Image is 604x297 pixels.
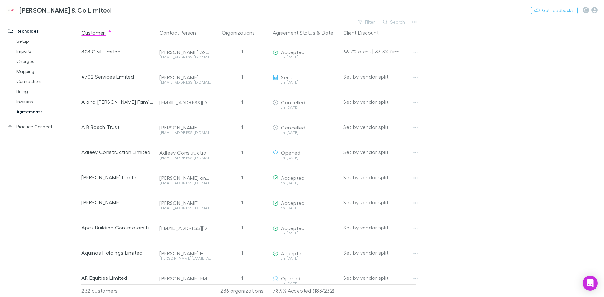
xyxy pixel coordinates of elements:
[10,86,85,96] a: Billing
[273,26,338,39] div: &
[214,240,270,265] div: 1
[159,275,211,282] div: [PERSON_NAME][EMAIL_ADDRESS][DOMAIN_NAME]
[273,156,338,160] div: on [DATE]
[10,96,85,107] a: Invoices
[159,206,211,210] div: [EMAIL_ADDRESS][DOMAIN_NAME]
[281,175,305,181] span: Accepted
[10,36,85,46] a: Setup
[3,3,115,18] a: [PERSON_NAME] & Co Limited
[81,284,157,297] div: 232 customers
[343,140,416,165] div: Set by vendor split
[10,66,85,76] a: Mapping
[281,74,292,80] span: Sent
[81,39,154,64] div: 323 Civil Limited
[214,89,270,114] div: 1
[159,74,211,80] div: [PERSON_NAME]
[281,49,305,55] span: Accepted
[159,124,211,131] div: [PERSON_NAME]
[81,240,154,265] div: Aquinas Holdings Limited
[159,55,211,59] div: [EMAIL_ADDRESS][DOMAIN_NAME]
[1,122,85,132] a: Practice Connect
[81,114,154,140] div: A B Bosch Trust
[214,265,270,290] div: 1
[583,276,598,291] div: Open Intercom Messenger
[281,124,305,130] span: Cancelled
[81,89,154,114] div: A and [PERSON_NAME] Family Trust
[81,165,154,190] div: [PERSON_NAME] Limited
[159,49,211,55] div: [PERSON_NAME] 323 Civil Limited
[159,256,211,260] div: [PERSON_NAME][EMAIL_ADDRESS][PERSON_NAME][DOMAIN_NAME]
[159,250,211,256] div: [PERSON_NAME] Holdings Limited
[343,165,416,190] div: Set by vendor split
[273,106,338,109] div: on [DATE]
[273,181,338,185] div: on [DATE]
[343,89,416,114] div: Set by vendor split
[273,55,338,59] div: on [DATE]
[214,39,270,64] div: 1
[214,215,270,240] div: 1
[159,225,211,231] div: [EMAIL_ADDRESS][DOMAIN_NAME]
[273,131,338,135] div: on [DATE]
[159,200,211,206] div: [PERSON_NAME]
[214,140,270,165] div: 1
[214,284,270,297] div: 236 organizations
[281,225,305,231] span: Accepted
[81,265,154,290] div: AR Equities Limited
[81,215,154,240] div: Apex Building Contractors Limited
[273,231,338,235] div: on [DATE]
[159,181,211,185] div: [EMAIL_ADDRESS][DOMAIN_NAME]
[273,80,338,84] div: on [DATE]
[281,250,305,256] span: Accepted
[273,282,338,285] div: on [DATE]
[159,175,211,181] div: [PERSON_NAME] and [PERSON_NAME]
[10,56,85,66] a: Charges
[281,150,300,156] span: Opened
[222,26,262,39] button: Organizations
[281,200,305,206] span: Accepted
[159,26,204,39] button: Contact Person
[214,114,270,140] div: 1
[343,240,416,265] div: Set by vendor split
[10,107,85,117] a: Agreements
[81,140,154,165] div: Adleey Construction Limited
[343,190,416,215] div: Set by vendor split
[273,26,315,39] button: Agreement Status
[380,18,409,26] button: Search
[355,18,379,26] button: Filter
[81,190,154,215] div: [PERSON_NAME]
[273,206,338,210] div: on [DATE]
[214,64,270,89] div: 1
[81,26,112,39] button: Customer
[322,26,333,39] button: Date
[159,131,211,135] div: [EMAIL_ADDRESS][DOMAIN_NAME]
[281,99,305,105] span: Cancelled
[214,165,270,190] div: 1
[20,6,111,14] h3: [PERSON_NAME] & Co Limited
[159,150,211,156] div: Adleey Construction Limited
[10,46,85,56] a: Imports
[159,99,211,106] div: [EMAIL_ADDRESS][DOMAIN_NAME]
[343,265,416,290] div: Set by vendor split
[159,156,211,160] div: [EMAIL_ADDRESS][DOMAIN_NAME]
[343,114,416,140] div: Set by vendor split
[159,80,211,84] div: [EMAIL_ADDRESS][DOMAIN_NAME]
[343,64,416,89] div: Set by vendor split
[343,215,416,240] div: Set by vendor split
[273,256,338,260] div: on [DATE]
[1,26,85,36] a: Recharges
[6,6,17,14] img: Epplett & Co Limited's Logo
[531,7,578,14] button: Got Feedback?
[343,39,416,64] div: 66.7% client | 33.3% firm
[281,275,300,281] span: Opened
[81,64,154,89] div: 4702 Services Limited
[273,285,338,297] p: 78.9% Accepted (183/232)
[214,190,270,215] div: 1
[10,76,85,86] a: Connections
[343,26,386,39] button: Client Discount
